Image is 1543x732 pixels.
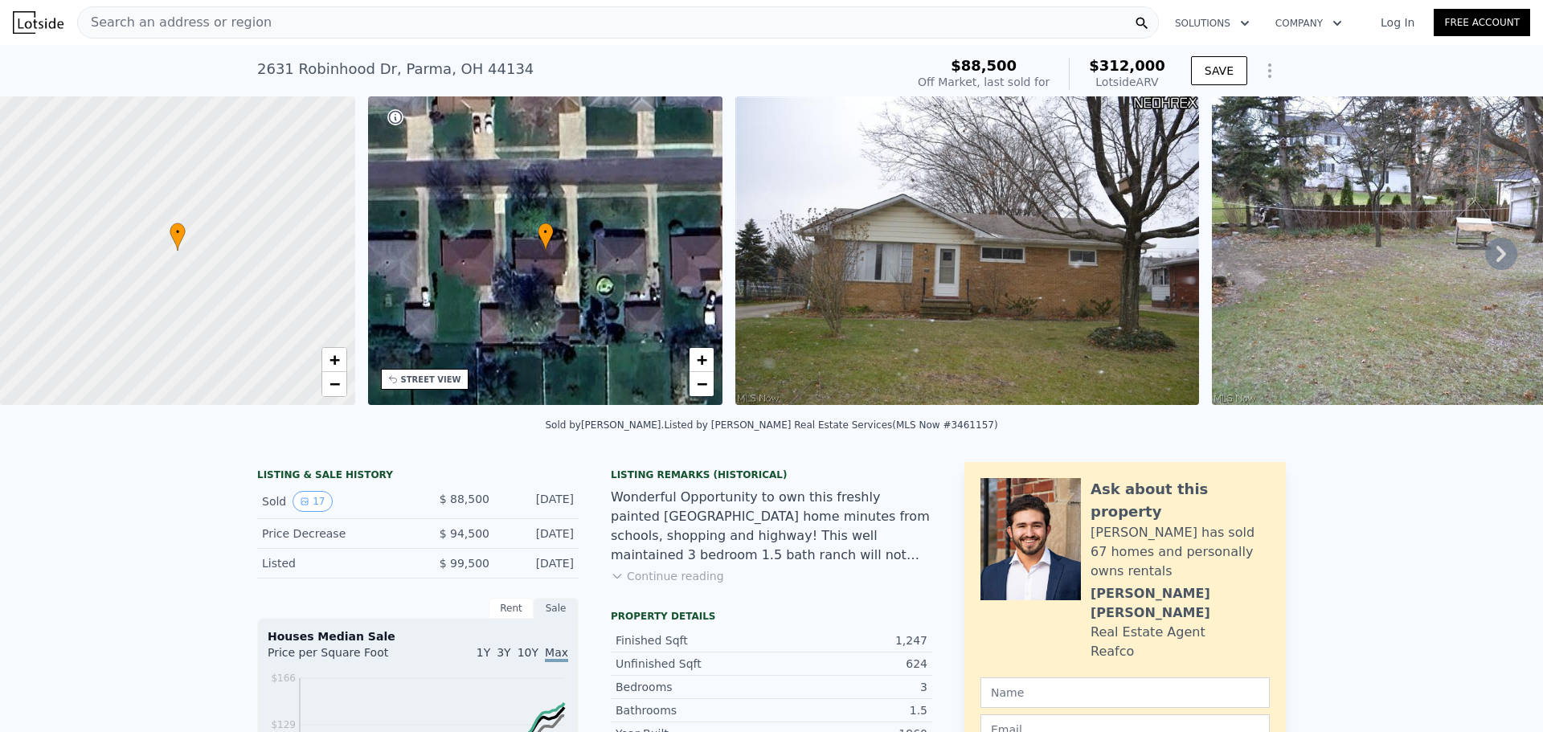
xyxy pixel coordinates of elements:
[616,632,771,648] div: Finished Sqft
[611,488,932,565] div: Wonderful Opportunity to own this freshly painted [GEOGRAPHIC_DATA] home minutes from schools, sh...
[257,58,534,80] div: 2631 Robinhood Dr , Parma , OH 44134
[1091,642,1134,661] div: Reafco
[771,656,927,672] div: 624
[545,419,664,431] div: Sold by [PERSON_NAME] .
[545,646,568,662] span: Max
[502,555,574,571] div: [DATE]
[497,646,510,659] span: 3Y
[293,491,332,512] button: View historical data
[616,656,771,672] div: Unfinished Sqft
[690,372,714,396] a: Zoom out
[1089,57,1165,74] span: $312,000
[664,419,997,431] div: Listed by [PERSON_NAME] Real Estate Services (MLS Now #3461157)
[518,646,538,659] span: 10Y
[611,610,932,623] div: Property details
[918,74,1050,90] div: Off Market, last sold for
[1091,623,1205,642] div: Real Estate Agent
[440,527,489,540] span: $ 94,500
[262,555,405,571] div: Listed
[502,491,574,512] div: [DATE]
[1191,56,1247,85] button: SAVE
[616,702,771,718] div: Bathrooms
[771,632,927,648] div: 1,247
[262,491,405,512] div: Sold
[257,468,579,485] div: LISTING & SALE HISTORY
[1254,55,1286,87] button: Show Options
[771,679,927,695] div: 3
[534,598,579,619] div: Sale
[771,702,927,718] div: 1.5
[1434,9,1530,36] a: Free Account
[980,677,1270,708] input: Name
[170,223,186,251] div: •
[611,568,724,584] button: Continue reading
[1162,9,1263,38] button: Solutions
[538,223,554,251] div: •
[951,57,1017,74] span: $88,500
[697,350,707,370] span: +
[271,673,296,684] tspan: $166
[268,644,418,670] div: Price per Square Foot
[268,628,568,644] div: Houses Median Sale
[477,646,490,659] span: 1Y
[1091,523,1270,581] div: [PERSON_NAME] has sold 67 homes and personally owns rentals
[13,11,63,34] img: Lotside
[1091,478,1270,523] div: Ask about this property
[502,525,574,542] div: [DATE]
[697,374,707,394] span: −
[489,598,534,619] div: Rent
[611,468,932,481] div: Listing Remarks (Historical)
[735,96,1198,405] img: Sale: 146319625 Parcel: 84566482
[616,679,771,695] div: Bedrooms
[271,719,296,730] tspan: $129
[1091,584,1270,623] div: [PERSON_NAME] [PERSON_NAME]
[78,13,272,32] span: Search an address or region
[329,350,339,370] span: +
[1263,9,1355,38] button: Company
[329,374,339,394] span: −
[262,525,405,542] div: Price Decrease
[690,348,714,372] a: Zoom in
[401,374,461,386] div: STREET VIEW
[1089,74,1165,90] div: Lotside ARV
[1361,14,1434,31] a: Log In
[322,372,346,396] a: Zoom out
[440,493,489,505] span: $ 88,500
[440,557,489,570] span: $ 99,500
[322,348,346,372] a: Zoom in
[170,225,186,239] span: •
[538,225,554,239] span: •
